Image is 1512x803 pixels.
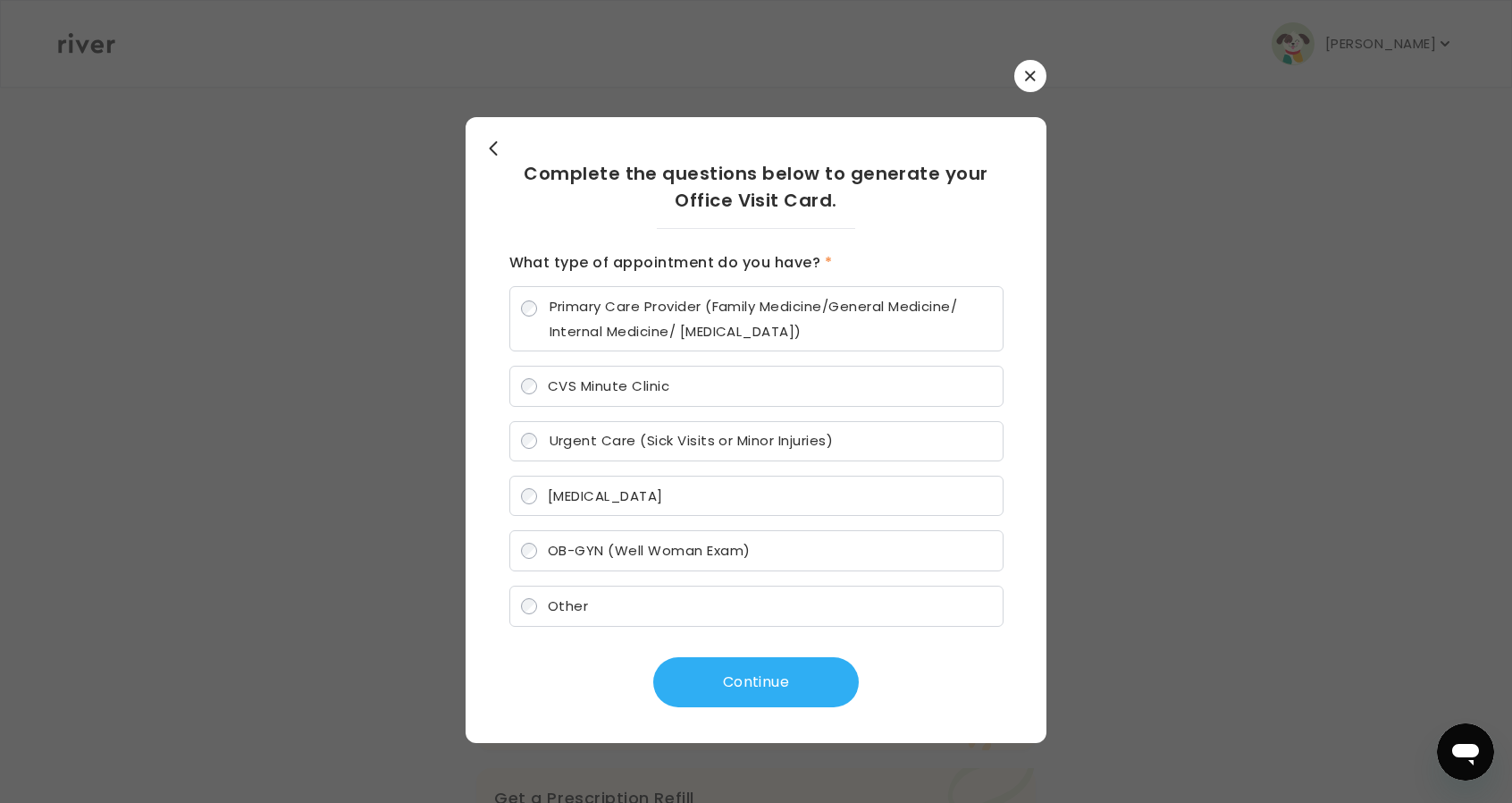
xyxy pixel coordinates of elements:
h3: What type of appointment do you have? [509,250,1004,275]
span: [MEDICAL_DATA] [548,486,663,505]
iframe: Button to launch messaging window [1437,723,1494,781]
input: [MEDICAL_DATA] [521,488,537,504]
input: CVS Minute Clinic [521,378,537,394]
input: Urgent Care (Sick Visits or Minor Injuries) [521,433,537,449]
input: Other [521,598,537,614]
span: Primary Care Provider (Family Medicine/General Medicine/ Internal Medicine/ [MEDICAL_DATA]) [550,294,992,344]
input: Primary Care Provider (Family Medicine/General Medicine/ Internal Medicine/ [MEDICAL_DATA]) [521,300,537,317]
span: Other [548,596,588,615]
h2: Complete the questions below to generate your Office Visit Card. [509,160,1004,214]
input: OB-GYN (Well Woman Exam) [521,543,537,559]
button: Continue [653,657,859,707]
span: Urgent Care (Sick Visits or Minor Injuries) [550,428,834,453]
span: CVS Minute Clinic [548,376,669,395]
span: OB-GYN (Well Woman Exam) [548,541,751,560]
